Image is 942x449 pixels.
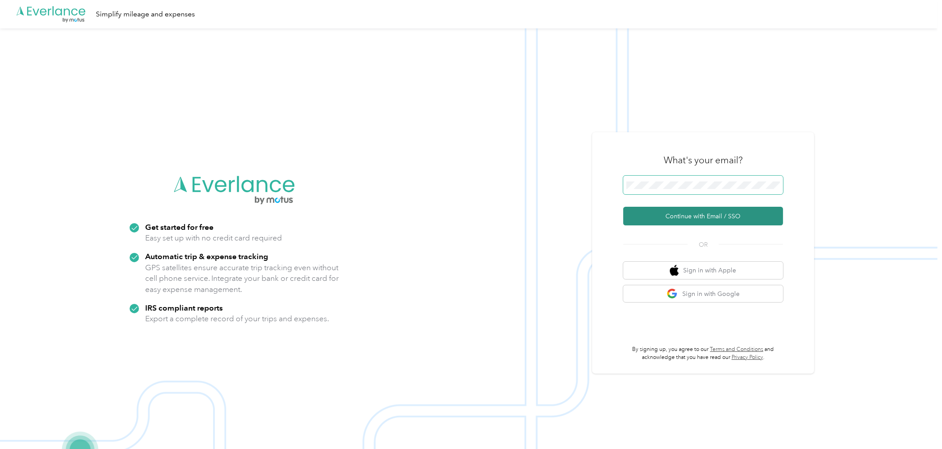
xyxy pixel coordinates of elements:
[623,285,783,303] button: google logoSign in with Google
[145,252,268,261] strong: Automatic trip & expense tracking
[670,265,679,276] img: apple logo
[710,346,764,353] a: Terms and Conditions
[623,346,783,361] p: By signing up, you agree to our and acknowledge that you have read our .
[145,313,329,324] p: Export a complete record of your trips and expenses.
[623,262,783,279] button: apple logoSign in with Apple
[96,9,195,20] div: Simplify mileage and expenses
[732,354,763,361] a: Privacy Policy
[145,262,339,295] p: GPS satellites ensure accurate trip tracking even without cell phone service. Integrate your bank...
[145,222,214,232] strong: Get started for free
[667,288,678,299] img: google logo
[623,207,783,225] button: Continue with Email / SSO
[145,303,223,312] strong: IRS compliant reports
[664,154,743,166] h3: What's your email?
[145,232,282,244] p: Easy set up with no credit card required
[688,240,719,249] span: OR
